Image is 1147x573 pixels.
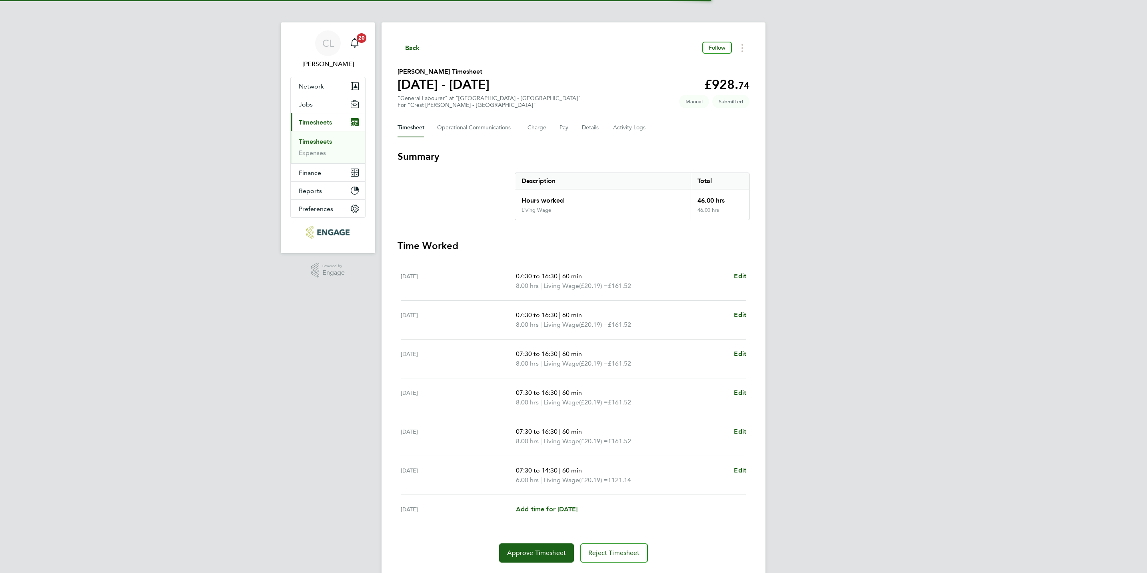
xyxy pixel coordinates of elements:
[702,42,732,54] button: Follow
[544,475,579,485] span: Living Wage
[398,118,424,137] button: Timesheet
[299,101,313,108] span: Jobs
[544,398,579,407] span: Living Wage
[516,437,539,445] span: 8.00 hrs
[299,149,326,157] a: Expenses
[516,350,558,358] span: 07:30 to 16:30
[516,505,577,514] a: Add time for [DATE]
[398,102,581,109] div: For "Crest [PERSON_NAME] - [GEOGRAPHIC_DATA]"
[540,360,542,367] span: |
[401,388,516,407] div: [DATE]
[516,476,539,484] span: 6.00 hrs
[291,77,365,95] button: Network
[398,150,749,563] section: Timesheet
[559,350,561,358] span: |
[559,466,561,474] span: |
[281,22,375,253] nav: Main navigation
[398,67,490,76] h2: [PERSON_NAME] Timesheet
[734,350,746,358] span: Edit
[734,427,746,436] a: Edit
[608,398,631,406] span: £161.52
[405,43,420,53] span: Back
[734,389,746,396] span: Edit
[299,138,332,145] a: Timesheets
[398,239,749,252] h3: Time Worked
[560,118,569,137] button: Pay
[712,95,749,108] span: This timesheet is Submitted.
[579,437,608,445] span: (£20.19) =
[516,505,577,513] span: Add time for [DATE]
[608,360,631,367] span: £161.52
[401,310,516,330] div: [DATE]
[516,428,558,435] span: 07:30 to 16:30
[401,427,516,446] div: [DATE]
[562,466,582,474] span: 60 min
[291,164,365,181] button: Finance
[735,42,749,54] button: Timesheets Menu
[691,173,749,189] div: Total
[544,436,579,446] span: Living Wage
[299,187,322,195] span: Reports
[691,189,749,207] div: 46.00 hrs
[559,389,561,396] span: |
[311,263,345,278] a: Powered byEngage
[515,173,749,220] div: Summary
[544,359,579,368] span: Living Wage
[580,543,648,563] button: Reject Timesheet
[540,476,542,484] span: |
[559,428,561,435] span: |
[516,321,539,328] span: 8.00 hrs
[401,505,516,514] div: [DATE]
[734,428,746,435] span: Edit
[299,205,333,213] span: Preferences
[499,543,574,563] button: Approve Timesheet
[290,226,366,239] a: Go to home page
[579,360,608,367] span: (£20.19) =
[299,169,321,177] span: Finance
[401,271,516,291] div: [DATE]
[544,320,579,330] span: Living Wage
[734,311,746,319] span: Edit
[562,350,582,358] span: 60 min
[738,80,749,91] span: 74
[515,189,691,207] div: Hours worked
[579,476,608,484] span: (£20.19) =
[734,388,746,398] a: Edit
[540,321,542,328] span: |
[562,272,582,280] span: 60 min
[588,549,640,557] span: Reject Timesheet
[398,76,490,92] h1: [DATE] - [DATE]
[608,321,631,328] span: £161.52
[516,398,539,406] span: 8.00 hrs
[562,389,582,396] span: 60 min
[401,349,516,368] div: [DATE]
[507,549,566,557] span: Approve Timesheet
[401,466,516,485] div: [DATE]
[290,59,366,69] span: Chloe Lyons
[579,398,608,406] span: (£20.19) =
[528,118,547,137] button: Charge
[347,30,363,56] a: 20
[734,349,746,359] a: Edit
[579,321,608,328] span: (£20.19) =
[299,119,332,126] span: Timesheets
[540,282,542,290] span: |
[562,428,582,435] span: 60 min
[437,118,515,137] button: Operational Communications
[291,131,365,163] div: Timesheets
[291,200,365,217] button: Preferences
[709,44,725,51] span: Follow
[306,226,349,239] img: protechltd-logo-retina.png
[291,113,365,131] button: Timesheets
[516,360,539,367] span: 8.00 hrs
[516,282,539,290] span: 8.00 hrs
[291,182,365,199] button: Reports
[734,271,746,281] a: Edit
[357,33,366,43] span: 20
[322,269,345,276] span: Engage
[516,389,558,396] span: 07:30 to 16:30
[290,30,366,69] a: CL[PERSON_NAME]
[559,272,561,280] span: |
[562,311,582,319] span: 60 min
[608,476,631,484] span: £121.14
